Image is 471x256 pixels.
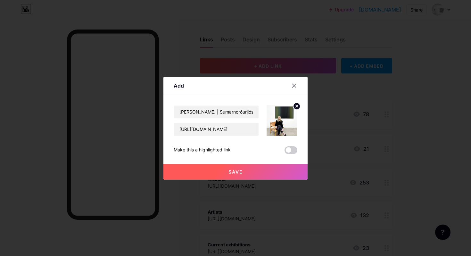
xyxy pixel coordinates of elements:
[174,82,184,90] div: Add
[163,164,308,180] button: Save
[174,146,231,154] div: Make this a highlighted link
[174,123,259,136] input: URL
[267,105,297,136] img: link_thumbnail
[174,106,259,118] input: Title
[228,169,243,175] span: Save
